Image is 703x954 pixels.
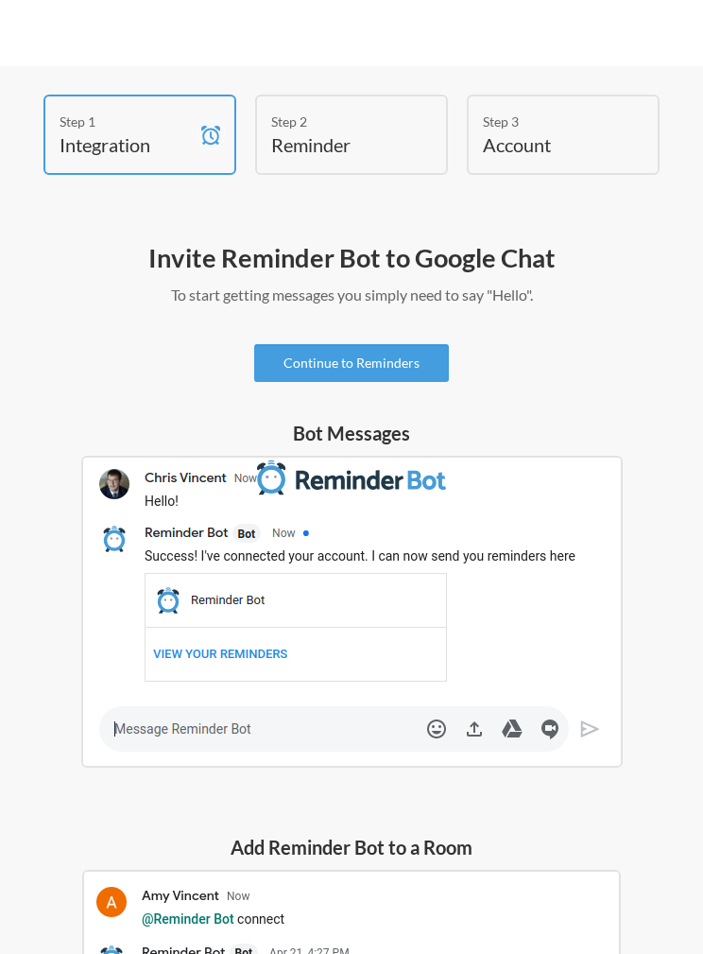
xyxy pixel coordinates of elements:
img: Reminder Bot [257,459,446,496]
p: To start getting messages you simply need to say "Hello". [47,284,656,306]
h5: Add Reminder Bot to a Room [47,834,656,860]
h4: Integration [60,131,192,158]
div: Step 2 [271,112,403,131]
div: Step 3 [483,112,615,131]
h2: Invite Reminder Bot to Google Chat [47,241,656,274]
a: Continue to Reminders [254,344,449,382]
div: Step 1 [60,112,192,131]
h4: Account [483,131,615,158]
h4: Reminder [271,131,403,158]
h5: Bot Messages [47,420,656,446]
